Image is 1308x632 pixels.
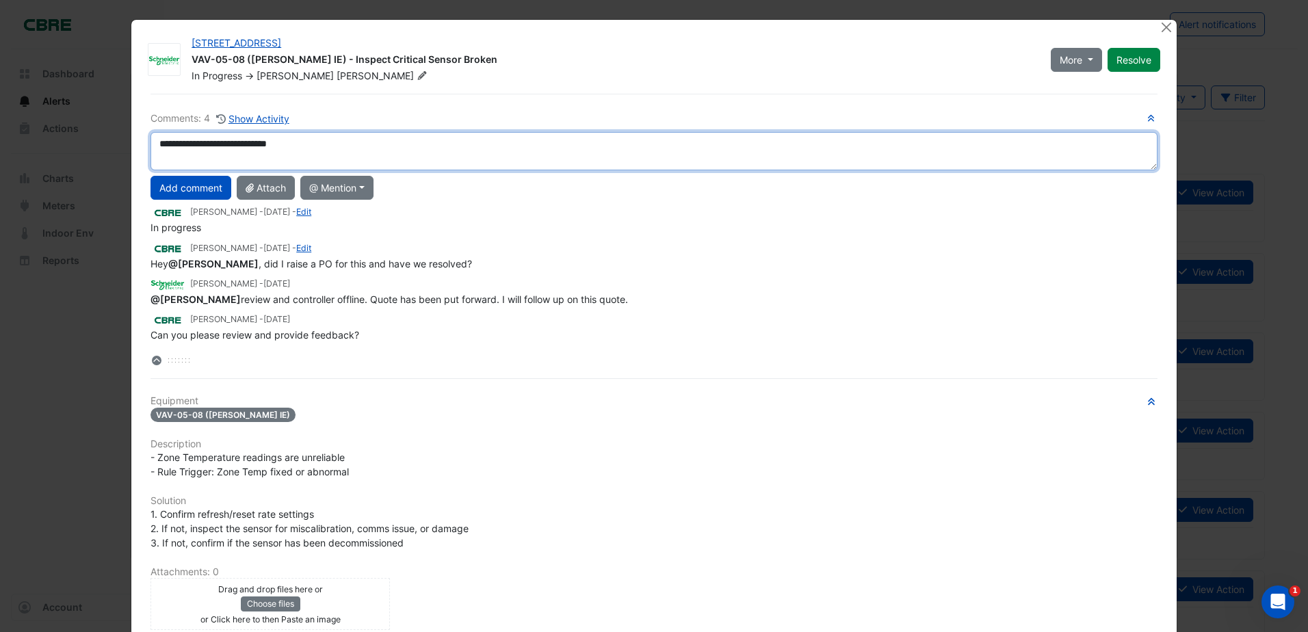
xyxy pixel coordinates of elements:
[263,278,290,289] span: 2025-06-11 10:45:18
[337,69,430,83] span: [PERSON_NAME]
[200,614,341,624] small: or Click here to then Paste an image
[151,395,1157,407] h6: Equipment
[151,241,185,256] img: CBRE Charter Hall
[215,111,290,127] button: Show Activity
[190,313,290,326] small: [PERSON_NAME] -
[1051,48,1102,72] button: More
[296,207,311,217] a: Edit
[1261,585,1294,618] iframe: Intercom live chat
[151,277,185,292] img: Schneider Electric
[190,278,290,290] small: [PERSON_NAME] -
[151,258,472,269] span: Hey , did I raise a PO for this and have we resolved?
[263,243,290,253] span: 2025-07-16 15:53:35
[151,408,296,422] span: VAV-05-08 ([PERSON_NAME] IE)
[151,329,359,341] span: Can you please review and provide feedback?
[168,258,259,269] span: claudio.campos@se.com [Schneider Electric]
[1160,20,1174,34] button: Close
[151,508,469,549] span: 1. Confirm refresh/reset rate settings 2. If not, inspect the sensor for miscalibration, comms is...
[192,37,281,49] a: [STREET_ADDRESS]
[151,222,201,233] span: In progress
[151,356,163,365] fa-layers: Scroll to Top
[245,70,254,81] span: ->
[237,176,295,200] button: Attach
[192,70,242,81] span: In Progress
[151,293,241,305] span: lachlan.carr@charterhallaccess.com.au [CBRE Charter Hall]
[257,70,334,81] span: [PERSON_NAME]
[151,451,349,477] span: - Zone Temperature readings are unreliable - Rule Trigger: Zone Temp fixed or abnormal
[241,596,300,611] button: Choose files
[151,293,628,305] span: review and controller offline. Quote has been put forward. I will follow up on this quote.
[218,584,323,594] small: Drag and drop files here or
[151,313,185,328] img: CBRE Charter Hall
[148,53,180,67] img: Schneider Electric
[151,176,231,200] button: Add comment
[263,314,290,324] span: 2025-05-07 11:12:35
[151,495,1157,507] h6: Solution
[151,205,185,220] img: CBRE Charter Hall
[151,566,1157,578] h6: Attachments: 0
[263,207,290,217] span: 2025-07-18 15:05:54
[151,438,1157,450] h6: Description
[190,242,311,254] small: [PERSON_NAME] - -
[1108,48,1160,72] button: Resolve
[192,53,1034,69] div: VAV-05-08 ([PERSON_NAME] IE) - Inspect Critical Sensor Broken
[151,111,290,127] div: Comments: 4
[296,243,311,253] a: Edit
[1060,53,1082,67] span: More
[300,176,374,200] button: @ Mention
[1290,585,1300,596] span: 1
[190,206,311,218] small: [PERSON_NAME] - -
